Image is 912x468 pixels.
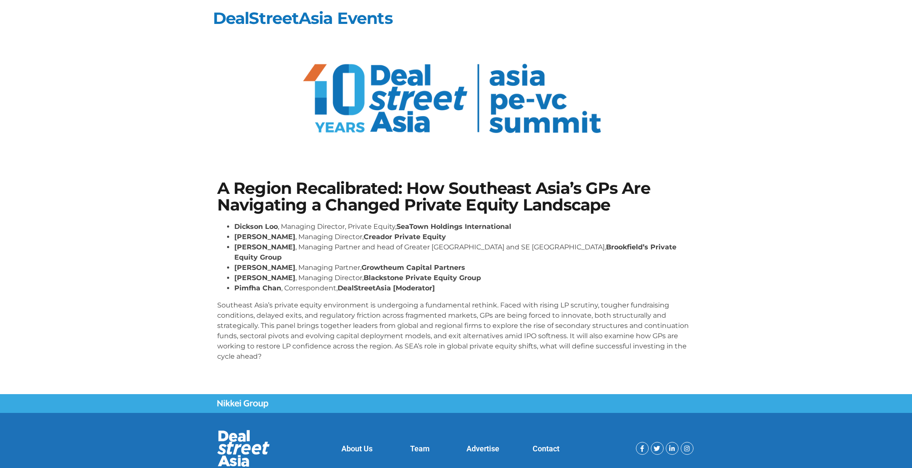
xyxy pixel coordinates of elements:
[217,300,695,362] p: Southeast Asia’s private equity environment is undergoing a fundamental rethink. Faced with risin...
[338,284,435,292] strong: DealStreetAsia [Moderator]
[364,233,446,241] strong: Creador Private Equity
[217,400,268,408] img: Nikkei Group
[234,273,695,283] li: , Managing Director,
[466,444,499,453] a: Advertise
[234,242,695,263] li: , Managing Partner and head of Greater [GEOGRAPHIC_DATA] and SE [GEOGRAPHIC_DATA],
[234,283,695,293] li: , Correspondent,
[341,444,373,453] a: About Us
[213,8,393,28] a: DealStreetAsia Events
[234,263,695,273] li: , Managing Partner,
[234,232,695,242] li: , Managing Director,
[234,222,695,232] li: , Managing Director, Private Equity,
[234,274,295,282] strong: [PERSON_NAME]
[364,274,481,282] strong: Blackstone Private Equity Group
[396,222,511,231] strong: SeaTown Holdings International
[361,263,465,272] strong: Growtheum Capital Partners
[234,243,295,251] strong: [PERSON_NAME]
[533,444,559,453] a: Contact
[217,180,695,213] h1: A Region Recalibrated: How Southeast Asia’s GPs Are Navigating a Changed Private Equity Landscape
[234,222,278,231] strong: Dickson Loo
[410,444,430,453] a: Team
[234,233,295,241] strong: [PERSON_NAME]
[234,284,281,292] strong: Pimfha Chan
[234,263,295,272] strong: [PERSON_NAME]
